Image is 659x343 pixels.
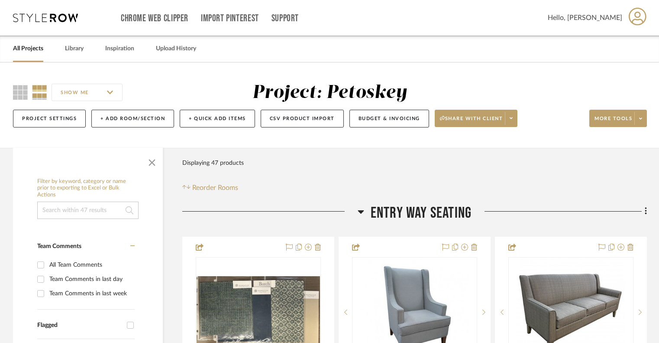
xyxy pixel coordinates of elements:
[13,110,86,127] button: Project Settings
[192,183,238,193] span: Reorder Rooms
[261,110,344,127] button: CSV Product Import
[156,43,196,55] a: Upload History
[37,202,139,219] input: Search within 47 results
[49,287,132,301] div: Team Comments in last week
[440,115,503,128] span: Share with client
[65,43,84,55] a: Library
[37,322,123,329] div: Flagged
[182,154,244,172] div: Displaying 47 products
[435,110,518,127] button: Share with client
[349,110,429,127] button: Budget & Invoicing
[13,43,43,55] a: All Projects
[371,204,472,222] span: Entry Way Seating
[201,15,259,22] a: Import Pinterest
[180,110,255,127] button: + Quick Add Items
[91,110,174,127] button: + Add Room/Section
[37,178,139,199] h6: Filter by keyword, category or name prior to exporting to Excel or Bulk Actions
[182,183,238,193] button: Reorder Rooms
[589,110,647,127] button: More tools
[49,258,132,272] div: All Team Comments
[252,84,407,102] div: Project: Petoskey
[121,15,188,22] a: Chrome Web Clipper
[143,152,161,170] button: Close
[37,243,81,249] span: Team Comments
[49,272,132,286] div: Team Comments in last day
[594,115,632,128] span: More tools
[105,43,134,55] a: Inspiration
[548,13,622,23] span: Hello, [PERSON_NAME]
[271,15,299,22] a: Support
